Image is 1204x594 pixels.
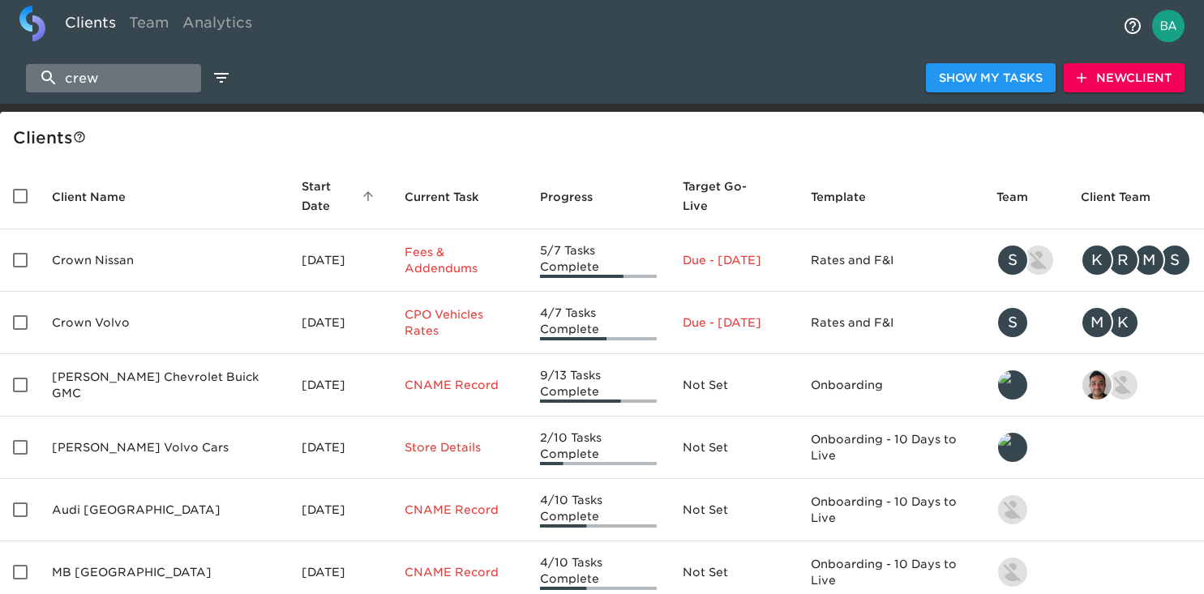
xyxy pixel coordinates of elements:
img: leland@roadster.com [998,370,1027,400]
div: S [996,306,1029,339]
button: edit [208,64,235,92]
img: kevin.lo@roadster.com [998,558,1027,587]
td: [DATE] [289,229,392,292]
td: [DATE] [289,292,392,354]
div: savannah@roadster.com [996,306,1055,339]
td: [PERSON_NAME] Volvo Cars [39,417,289,479]
p: Due - [DATE] [683,314,785,331]
td: [DATE] [289,417,392,479]
div: S [996,244,1029,276]
span: Target Go-Live [683,177,785,216]
span: This is the next Task in this Hub that should be completed [405,187,479,207]
div: leland@roadster.com [996,369,1055,401]
div: K [1081,244,1113,276]
div: K [1107,306,1139,339]
td: 2/10 Tasks Complete [527,417,670,479]
div: Client s [13,125,1198,151]
span: Client Team [1081,187,1172,207]
div: mcooley@crowncars.com, kwilson@crowncars.com [1081,306,1191,339]
td: Crown Nissan [39,229,289,292]
button: Show My Tasks [926,63,1056,93]
td: Onboarding [798,354,983,417]
img: nikko.foster@roadster.com [1108,370,1138,400]
span: Client Name [52,187,147,207]
span: Template [811,187,887,207]
span: Show My Tasks [939,68,1043,88]
div: kevin.lo@roadster.com [996,556,1055,588]
span: Progress [540,187,614,207]
td: [PERSON_NAME] Chevrolet Buick GMC [39,354,289,417]
td: Rates and F&I [798,292,983,354]
span: Start Date [302,177,379,216]
td: 4/10 Tasks Complete [527,479,670,541]
div: leland@roadster.com [996,431,1055,464]
p: CNAME Record [405,502,514,518]
div: M [1133,244,1165,276]
button: notifications [1113,6,1152,45]
a: Team [122,6,176,45]
p: Fees & Addendums [405,244,514,276]
div: savannah@roadster.com, austin@roadster.com [996,244,1055,276]
td: 5/7 Tasks Complete [527,229,670,292]
td: Audi [GEOGRAPHIC_DATA] [39,479,289,541]
div: S [1159,244,1191,276]
div: kwilson@crowncars.com, rrobins@crowncars.com, mcooley@crowncars.com, sparent@crowncars.com [1081,244,1191,276]
img: leland@roadster.com [998,433,1027,462]
p: CNAME Record [405,377,514,393]
div: sai@simplemnt.com, nikko.foster@roadster.com [1081,369,1191,401]
span: Team [996,187,1049,207]
input: search [26,64,201,92]
p: Due - [DATE] [683,252,785,268]
svg: This is a list of all of your clients and clients shared with you [73,130,86,143]
div: kevin.lo@roadster.com [996,494,1055,526]
p: CNAME Record [405,564,514,580]
div: M [1081,306,1113,339]
p: CPO Vehicles Rates [405,306,514,339]
img: logo [19,6,45,41]
td: [DATE] [289,354,392,417]
td: Not Set [670,354,798,417]
span: Calculated based on the start date and the duration of all Tasks contained in this Hub. [683,177,764,216]
td: Crown Volvo [39,292,289,354]
td: 9/13 Tasks Complete [527,354,670,417]
td: 4/7 Tasks Complete [527,292,670,354]
img: kevin.lo@roadster.com [998,495,1027,524]
a: Analytics [176,6,259,45]
td: Not Set [670,417,798,479]
a: Clients [58,6,122,45]
img: austin@roadster.com [1024,246,1053,275]
span: Current Task [405,187,500,207]
img: sai@simplemnt.com [1082,370,1112,400]
button: NewClient [1064,63,1185,93]
td: Rates and F&I [798,229,983,292]
td: Not Set [670,479,798,541]
td: Onboarding - 10 Days to Live [798,479,983,541]
div: R [1107,244,1139,276]
img: Profile [1152,10,1185,42]
td: Onboarding - 10 Days to Live [798,417,983,479]
td: [DATE] [289,479,392,541]
span: New Client [1077,68,1172,88]
p: Store Details [405,439,514,455]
